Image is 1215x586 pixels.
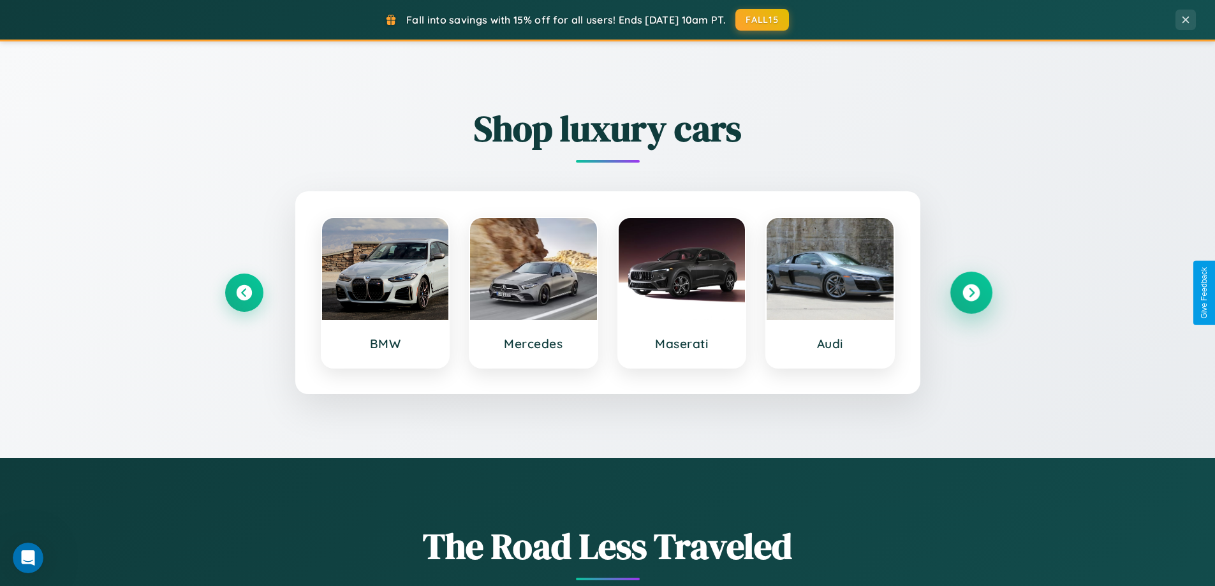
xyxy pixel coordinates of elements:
[1200,267,1209,319] div: Give Feedback
[483,336,584,351] h3: Mercedes
[406,13,726,26] span: Fall into savings with 15% off for all users! Ends [DATE] 10am PT.
[779,336,881,351] h3: Audi
[13,543,43,573] iframe: Intercom live chat
[225,522,990,571] h1: The Road Less Traveled
[335,336,436,351] h3: BMW
[735,9,789,31] button: FALL15
[225,104,990,153] h2: Shop luxury cars
[631,336,733,351] h3: Maserati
